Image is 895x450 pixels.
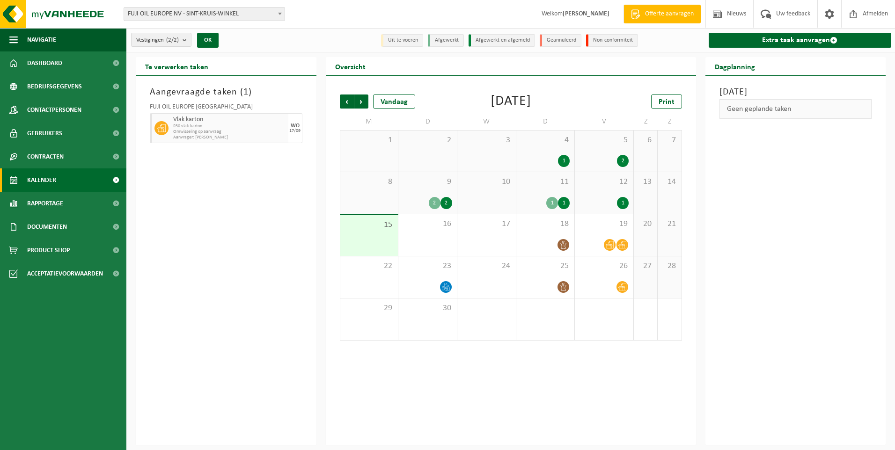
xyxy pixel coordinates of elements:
span: 15 [345,220,394,230]
span: 8 [345,177,394,187]
td: Z [634,113,658,130]
td: D [516,113,575,130]
li: Uit te voeren [381,34,423,47]
span: 1 [345,135,394,145]
span: Documenten [27,215,67,239]
span: Rapportage [27,192,63,215]
span: Offerte aanvragen [643,9,696,19]
a: Extra taak aanvragen [709,33,892,48]
div: [DATE] [491,94,531,109]
span: Acceptatievoorwaarden [27,262,103,285]
li: Afgewerkt en afgemeld [469,34,535,47]
h2: Overzicht [326,57,375,75]
strong: [PERSON_NAME] [563,10,609,17]
span: 3 [462,135,511,145]
li: Geannuleerd [540,34,581,47]
h2: Te verwerken taken [136,57,218,75]
span: Volgende [354,94,368,109]
span: 28 [662,261,676,271]
span: Contracten [27,145,64,168]
span: 23 [403,261,452,271]
div: Vandaag [373,94,415,109]
span: 9 [403,177,452,187]
count: (2/2) [166,37,179,43]
td: V [575,113,634,130]
span: Navigatie [27,28,56,51]
div: 2 [429,197,440,209]
span: 25 [521,261,570,271]
span: 5 [580,135,629,145]
span: Vorige [340,94,354,109]
span: 14 [662,177,676,187]
div: 2 [617,155,629,167]
div: 1 [558,197,570,209]
div: 2 [440,197,452,209]
span: 17 [462,219,511,229]
span: 24 [462,261,511,271]
a: Offerte aanvragen [624,5,701,23]
span: 12 [580,177,629,187]
td: D [398,113,457,130]
a: Print [651,94,682,109]
span: FUJI OIL EUROPE NV - SINT-KRUIS-WINKEL [124,7,285,21]
span: 11 [521,177,570,187]
button: Vestigingen(2/2) [131,33,191,47]
span: 6 [638,135,653,145]
h3: [DATE] [719,85,872,99]
td: Z [658,113,682,130]
span: 2 [403,135,452,145]
span: 29 [345,303,394,313]
span: 26 [580,261,629,271]
span: Product Shop [27,239,70,262]
div: Geen geplande taken [719,99,872,119]
li: Non-conformiteit [586,34,638,47]
span: Aanvrager: [PERSON_NAME] [173,135,286,140]
span: 10 [462,177,511,187]
span: Print [659,98,675,106]
span: 4 [521,135,570,145]
span: 7 [662,135,676,145]
span: Gebruikers [27,122,62,145]
span: Omwisseling op aanvraag [173,129,286,135]
div: 1 [617,197,629,209]
span: R30 vlak karton [173,123,286,129]
span: Bedrijfsgegevens [27,75,82,98]
span: 18 [521,219,570,229]
span: 1 [243,87,249,97]
span: 16 [403,219,452,229]
h2: Dagplanning [705,57,764,75]
span: 22 [345,261,394,271]
span: Kalender [27,168,56,192]
div: 1 [558,155,570,167]
span: 27 [638,261,653,271]
span: Dashboard [27,51,62,75]
span: Contactpersonen [27,98,81,122]
span: 20 [638,219,653,229]
div: FUJI OIL EUROPE [GEOGRAPHIC_DATA] [150,104,302,113]
span: 13 [638,177,653,187]
td: M [340,113,399,130]
span: 19 [580,219,629,229]
h3: Aangevraagde taken ( ) [150,85,302,99]
div: WO [291,123,300,129]
span: 21 [662,219,676,229]
button: OK [197,33,219,48]
td: W [457,113,516,130]
span: 30 [403,303,452,313]
li: Afgewerkt [428,34,464,47]
span: Vlak karton [173,116,286,123]
div: 17/09 [289,129,301,133]
div: 1 [546,197,558,209]
span: Vestigingen [136,33,179,47]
